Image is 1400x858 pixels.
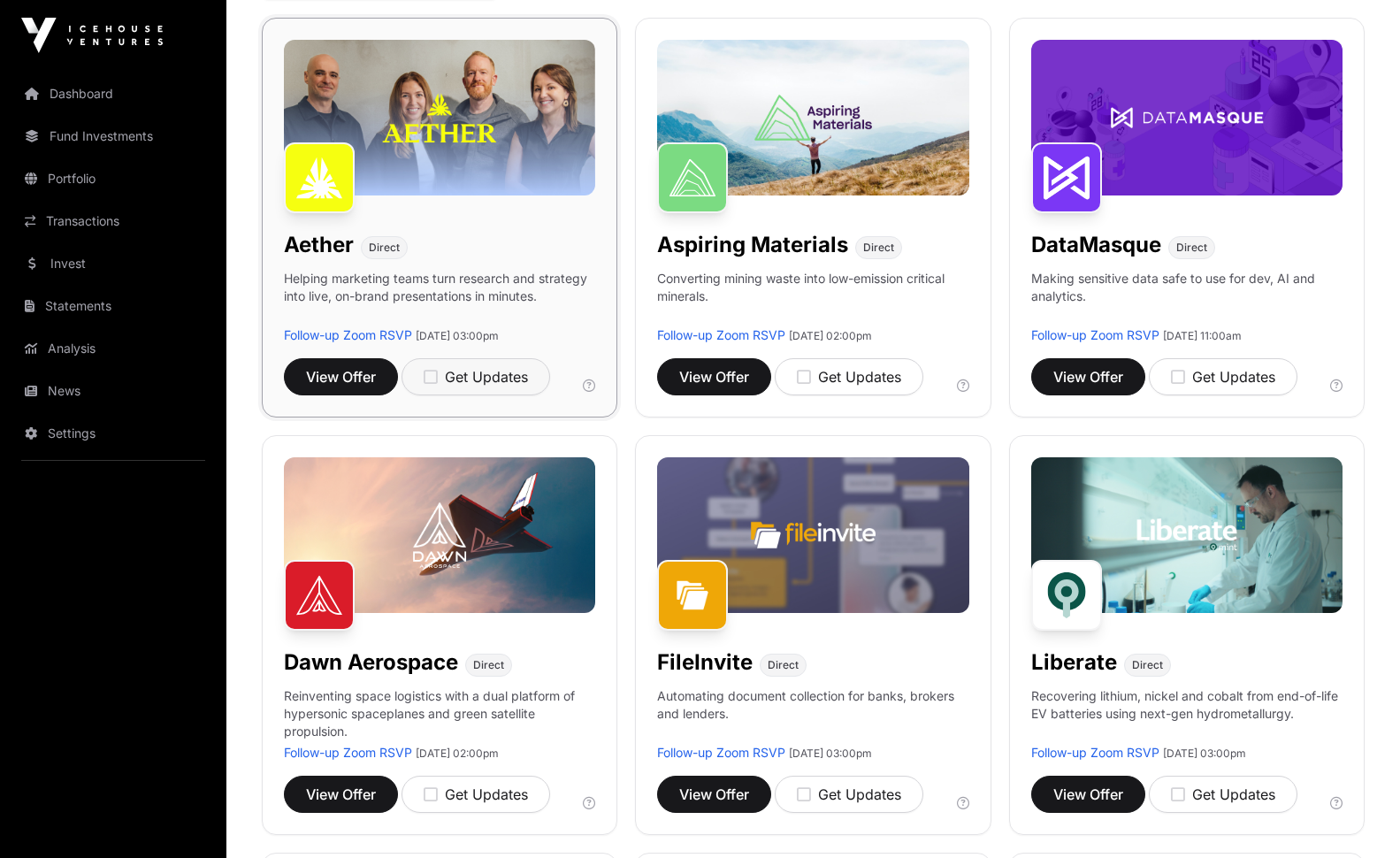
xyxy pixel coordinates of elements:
img: Liberate-Banner.jpg [1031,457,1343,613]
a: Follow-up Zoom RSVP [1031,327,1159,342]
img: FileInvite [657,560,728,631]
button: View Offer [1031,358,1145,395]
button: View Offer [284,776,398,813]
a: Follow-up Zoom RSVP [657,327,785,342]
span: [DATE] 03:00pm [416,329,499,342]
span: Direct [863,241,894,255]
img: Aspiring Materials [657,142,728,213]
div: Get Updates [1171,366,1275,387]
span: [DATE] 02:00pm [789,329,872,342]
div: Get Updates [797,784,901,805]
div: Get Updates [797,366,901,387]
span: [DATE] 03:00pm [789,747,872,760]
button: Get Updates [775,776,923,813]
a: Statements [14,287,212,326]
p: Helping marketing teams turn research and strategy into live, on-brand presentations in minutes. [284,270,595,326]
a: Follow-up Zoom RSVP [284,745,412,760]
span: Direct [1176,241,1207,255]
p: Converting mining waste into low-emission critical minerals. [657,270,968,326]
img: Aether-Banner.jpg [284,40,595,195]
p: Reinventing space logistics with a dual platform of hypersonic spaceplanes and green satellite pr... [284,687,595,744]
button: Get Updates [775,358,923,395]
a: News [14,372,212,410]
img: Aether [284,142,355,213]
p: Recovering lithium, nickel and cobalt from end-of-life EV batteries using next-gen hydrometallurgy. [1031,687,1343,744]
a: Dashboard [14,74,212,113]
button: Get Updates [402,776,550,813]
span: [DATE] 03:00pm [1163,747,1246,760]
img: Dawn-Banner.jpg [284,457,595,613]
span: View Offer [306,366,376,387]
h1: Dawn Aerospace [284,648,458,677]
img: Dawn Aerospace [284,560,355,631]
p: Making sensitive data safe to use for dev, AI and analytics. [1031,270,1343,326]
a: Settings [14,414,212,453]
span: [DATE] 02:00pm [416,747,499,760]
a: Invest [14,244,212,283]
h1: FileInvite [657,648,753,677]
h1: Liberate [1031,648,1117,677]
a: Follow-up Zoom RSVP [1031,745,1159,760]
a: Transactions [14,202,212,241]
button: View Offer [1031,776,1145,813]
h1: Aether [284,231,354,259]
button: View Offer [657,776,771,813]
a: Analysis [14,329,212,368]
button: Get Updates [402,358,550,395]
span: View Offer [1053,784,1123,805]
a: Follow-up Zoom RSVP [284,327,412,342]
img: File-Invite-Banner.jpg [657,457,968,613]
img: DataMasque-Banner.jpg [1031,40,1343,195]
span: Direct [473,658,504,672]
span: View Offer [1053,366,1123,387]
a: Follow-up Zoom RSVP [657,745,785,760]
img: Aspiring-Banner.jpg [657,40,968,195]
div: Get Updates [1171,784,1275,805]
p: Automating document collection for banks, brokers and lenders. [657,687,968,744]
span: View Offer [679,784,749,805]
button: Get Updates [1149,358,1297,395]
span: Direct [369,241,400,255]
span: View Offer [306,784,376,805]
span: Direct [1132,658,1163,672]
h1: DataMasque [1031,231,1161,259]
div: Get Updates [424,366,528,387]
span: View Offer [679,366,749,387]
h1: Aspiring Materials [657,231,848,259]
div: Get Updates [424,784,528,805]
button: Get Updates [1149,776,1297,813]
button: View Offer [284,358,398,395]
button: View Offer [657,358,771,395]
a: Portfolio [14,159,212,198]
a: Fund Investments [14,117,212,156]
span: Direct [768,658,799,672]
img: Liberate [1031,560,1102,631]
img: Icehouse Ventures Logo [21,18,163,53]
iframe: Chat Widget [1312,773,1400,858]
img: DataMasque [1031,142,1102,213]
span: [DATE] 11:00am [1163,329,1242,342]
